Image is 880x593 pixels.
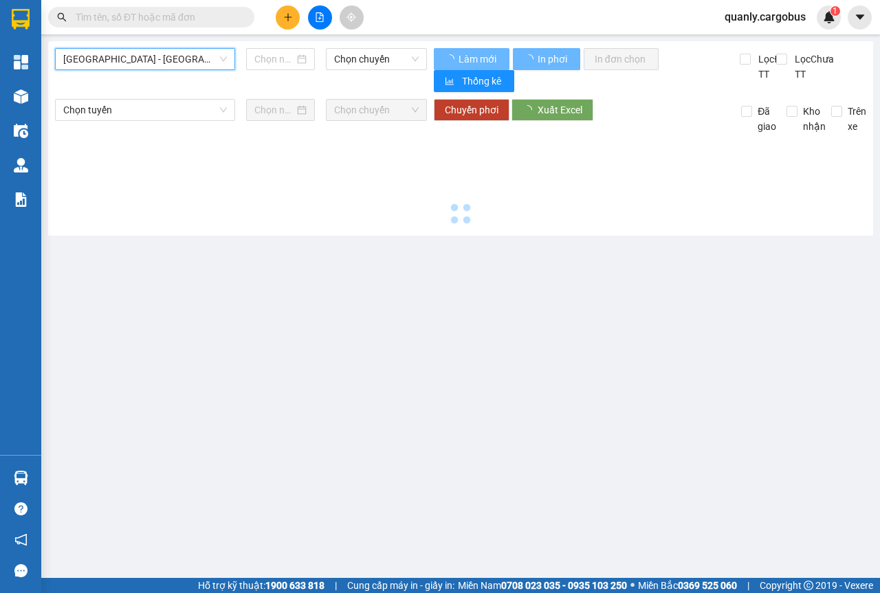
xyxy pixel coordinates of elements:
span: Chọn tuyến [63,100,227,120]
strong: 0369 525 060 [678,580,737,591]
span: | [335,578,337,593]
button: In phơi [513,48,580,70]
span: loading [445,54,456,64]
span: ⚪️ [630,583,635,588]
img: warehouse-icon [14,471,28,485]
button: aim [340,5,364,30]
span: Trên xe [842,104,872,134]
button: Xuất Excel [511,99,593,121]
span: In phơi [538,52,569,67]
button: Làm mới [434,48,509,70]
span: search [57,12,67,22]
span: loading [524,54,536,64]
span: quanly.cargobus [714,8,817,25]
span: | [747,578,749,593]
span: Hỗ trợ kỹ thuật: [198,578,324,593]
input: Tìm tên, số ĐT hoặc mã đơn [76,10,238,25]
img: logo-vxr [12,9,30,30]
img: solution-icon [14,192,28,207]
button: Chuyển phơi [434,99,509,121]
span: copyright [804,581,813,590]
img: warehouse-icon [14,124,28,138]
span: aim [346,12,356,22]
span: bar-chart [445,76,456,87]
span: Cung cấp máy in - giấy in: [347,578,454,593]
span: Thống kê [462,74,503,89]
span: Làm mới [459,52,498,67]
span: Chọn chuyến [334,100,418,120]
img: dashboard-icon [14,55,28,69]
span: notification [14,533,27,546]
sup: 1 [830,6,840,16]
strong: 1900 633 818 [265,580,324,591]
span: Lọc Đã TT [753,52,789,82]
img: warehouse-icon [14,89,28,104]
span: message [14,564,27,577]
span: plus [283,12,293,22]
img: icon-new-feature [823,11,835,23]
img: warehouse-icon [14,158,28,172]
span: Lọc Chưa TT [789,52,836,82]
button: bar-chartThống kê [434,70,514,92]
button: In đơn chọn [584,48,659,70]
span: Đã giao [752,104,782,134]
button: plus [276,5,300,30]
span: Hà Nội - Phủ Lý [63,49,227,69]
input: Chọn ngày [254,102,294,118]
span: Miền Bắc [638,578,737,593]
span: file-add [315,12,324,22]
span: question-circle [14,502,27,515]
input: Chọn ngày [254,52,294,67]
span: Miền Nam [458,578,627,593]
span: 1 [833,6,837,16]
strong: 0708 023 035 - 0935 103 250 [501,580,627,591]
span: Kho nhận [797,104,831,134]
span: caret-down [854,11,866,23]
button: caret-down [848,5,872,30]
span: Chọn chuyến [334,49,418,69]
button: file-add [308,5,332,30]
